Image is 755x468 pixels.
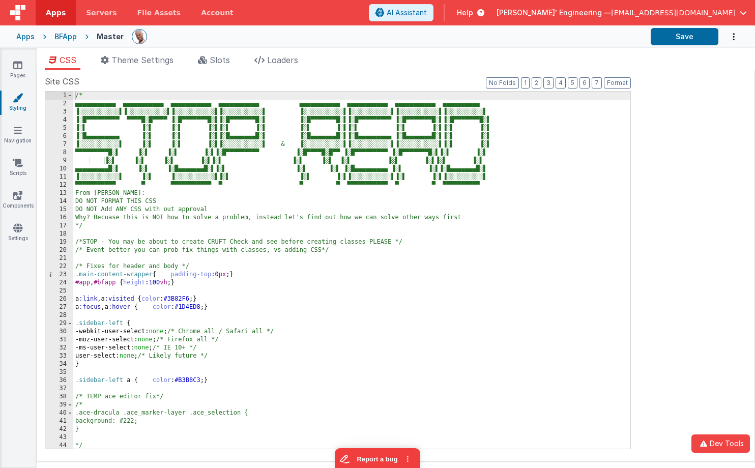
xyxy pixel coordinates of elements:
span: AI Assistant [387,8,427,18]
div: 30 [45,328,73,336]
div: 32 [45,344,73,352]
div: 40 [45,409,73,417]
div: Apps [16,32,35,42]
div: 25 [45,287,73,295]
button: 1 [521,77,530,89]
button: 4 [556,77,566,89]
div: 16 [45,214,73,222]
span: Theme Settings [111,55,173,65]
div: 5 [45,124,73,132]
span: File Assets [137,8,181,18]
div: 37 [45,385,73,393]
div: 1 [45,92,73,100]
button: Save [651,28,718,45]
div: 22 [45,262,73,271]
div: 23 [45,271,73,279]
button: No Folds [486,77,519,89]
button: Options [718,26,739,47]
button: AI Assistant [369,4,433,21]
div: 15 [45,206,73,214]
span: Help [457,8,473,18]
button: 7 [592,77,602,89]
div: 41 [45,417,73,425]
div: 24 [45,279,73,287]
div: BFApp [54,32,77,42]
span: Slots [210,55,230,65]
div: 38 [45,393,73,401]
img: 11ac31fe5dc3d0eff3fbbbf7b26fa6e1 [132,30,147,44]
div: 31 [45,336,73,344]
span: Loaders [267,55,298,65]
div: 39 [45,401,73,409]
div: 7 [45,140,73,149]
div: 3 [45,108,73,116]
div: 6 [45,132,73,140]
div: 36 [45,376,73,385]
span: [PERSON_NAME]' Engineering — [497,8,611,18]
span: Apps [46,8,66,18]
div: 42 [45,425,73,433]
div: 44 [45,442,73,450]
button: 6 [579,77,590,89]
div: 11 [45,173,73,181]
div: 26 [45,295,73,303]
div: 17 [45,222,73,230]
div: 29 [45,319,73,328]
div: 18 [45,230,73,238]
div: 21 [45,254,73,262]
div: 13 [45,189,73,197]
button: 3 [543,77,554,89]
button: 5 [568,77,577,89]
span: Site CSS [45,75,79,87]
div: 4 [45,116,73,124]
div: Master [97,32,124,42]
button: [PERSON_NAME]' Engineering — [EMAIL_ADDRESS][DOMAIN_NAME] [497,8,747,18]
div: 35 [45,368,73,376]
span: CSS [60,55,76,65]
div: 9 [45,157,73,165]
div: 14 [45,197,73,206]
div: 10 [45,165,73,173]
div: 27 [45,303,73,311]
div: 20 [45,246,73,254]
div: 2 [45,100,73,108]
div: 19 [45,238,73,246]
div: 33 [45,352,73,360]
span: Servers [86,8,117,18]
div: 34 [45,360,73,368]
button: 2 [532,77,541,89]
span: [EMAIL_ADDRESS][DOMAIN_NAME] [611,8,736,18]
button: Dev Tools [691,434,750,453]
button: Format [604,77,631,89]
div: 28 [45,311,73,319]
div: 8 [45,149,73,157]
div: 43 [45,433,73,442]
div: 12 [45,181,73,189]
